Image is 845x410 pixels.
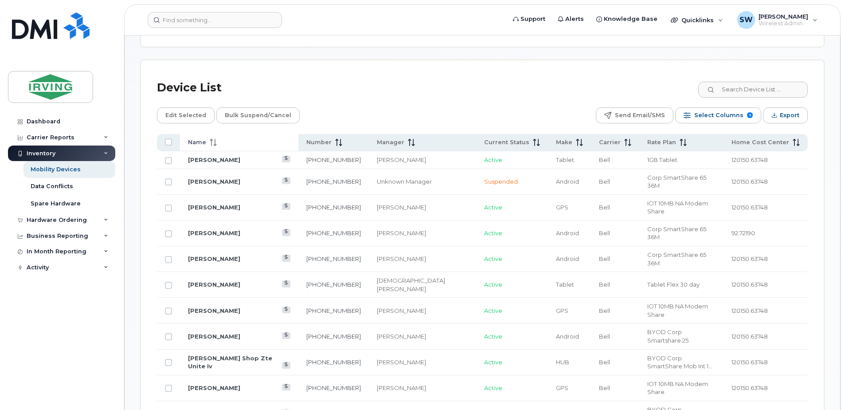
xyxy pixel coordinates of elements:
[647,355,712,370] span: BYOD Corp SmartShare Mob Int 10
[780,109,799,122] span: Export
[599,359,610,366] span: Bell
[556,384,568,391] span: GPS
[731,11,824,29] div: Sally Wyers
[647,138,676,146] span: Rate Plan
[556,359,569,366] span: HUB
[604,15,657,24] span: Knowledge Base
[732,138,789,146] span: Home Cost Center
[615,109,665,122] span: Send Email/SMS
[282,203,290,210] a: View Last Bill
[599,255,610,262] span: Bell
[739,15,753,25] span: SW
[157,76,222,99] div: Device List
[599,307,610,314] span: Bell
[698,82,808,98] input: Search Device List ...
[377,138,404,146] span: Manager
[599,229,610,237] span: Bell
[556,281,574,288] span: Tablet
[484,156,502,163] span: Active
[556,255,579,262] span: Android
[599,156,610,163] span: Bell
[282,177,290,184] a: View Last Bill
[484,307,502,314] span: Active
[552,10,590,28] a: Alerts
[732,359,768,366] span: 120150.63748
[484,229,502,237] span: Active
[599,204,610,211] span: Bell
[216,107,300,123] button: Bulk Suspend/Cancel
[732,178,768,185] span: 120150.63748
[306,178,361,185] a: [PHONE_NUMBER]
[565,15,584,24] span: Alerts
[556,229,579,237] span: Android
[599,178,610,185] span: Bell
[377,229,468,237] div: [PERSON_NAME]
[306,229,361,237] a: [PHONE_NUMBER]
[647,281,700,288] span: Tablet Flex 30 day
[282,229,290,236] a: View Last Bill
[484,384,502,391] span: Active
[484,333,502,340] span: Active
[188,178,240,185] a: [PERSON_NAME]
[732,333,768,340] span: 120150.63748
[675,107,761,123] button: Select Columns 9
[599,333,610,340] span: Bell
[377,332,468,341] div: [PERSON_NAME]
[647,174,706,189] span: Corp SmartShare 65 36M
[732,281,768,288] span: 120150.63748
[647,225,706,241] span: Corp SmartShare 65 36M
[188,355,272,370] a: [PERSON_NAME] Shop Zte Unite Iv
[520,15,545,24] span: Support
[647,200,708,215] span: IOT 10MB NA Modem Share
[306,333,361,340] a: [PHONE_NUMBER]
[282,307,290,313] a: View Last Bill
[732,204,768,211] span: 120150.63748
[732,384,768,391] span: 120150.63748
[647,380,708,396] span: IOT 10MB NA Modem Share
[732,229,755,237] span: 92.72190
[377,307,468,315] div: [PERSON_NAME]
[681,16,714,24] span: Quicklinks
[377,276,468,293] div: [DEMOGRAPHIC_DATA][PERSON_NAME]
[188,307,240,314] a: [PERSON_NAME]
[732,307,768,314] span: 120150.63748
[377,203,468,212] div: [PERSON_NAME]
[732,255,768,262] span: 120150.63748
[282,156,290,162] a: View Last Bill
[188,384,240,391] a: [PERSON_NAME]
[306,255,361,262] a: [PHONE_NUMBER]
[306,156,361,163] a: [PHONE_NUMBER]
[165,109,206,122] span: Edit Selected
[556,156,574,163] span: Tablet
[599,384,610,391] span: Bell
[759,20,808,27] span: Wireless Admin
[484,204,502,211] span: Active
[282,280,290,287] a: View Last Bill
[157,107,215,123] button: Edit Selected
[647,156,677,163] span: 1GB Tablet
[484,255,502,262] span: Active
[556,333,579,340] span: Android
[732,156,768,163] span: 120150.63748
[188,204,240,211] a: [PERSON_NAME]
[306,281,361,288] a: [PHONE_NUMBER]
[306,359,361,366] a: [PHONE_NUMBER]
[188,333,240,340] a: [PERSON_NAME]
[484,138,529,146] span: Current Status
[647,251,706,267] span: Corp SmartShare 65 36M
[306,307,361,314] a: [PHONE_NUMBER]
[377,358,468,367] div: [PERSON_NAME]
[188,255,240,262] a: [PERSON_NAME]
[556,204,568,211] span: GPS
[377,255,468,263] div: [PERSON_NAME]
[596,107,673,123] button: Send Email/SMS
[377,384,468,392] div: [PERSON_NAME]
[188,156,240,163] a: [PERSON_NAME]
[225,109,291,122] span: Bulk Suspend/Cancel
[306,138,332,146] span: Number
[484,281,502,288] span: Active
[507,10,552,28] a: Support
[148,12,282,28] input: Find something...
[556,307,568,314] span: GPS
[282,255,290,261] a: View Last Bill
